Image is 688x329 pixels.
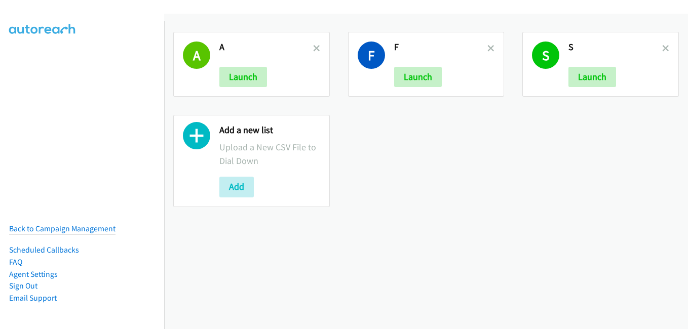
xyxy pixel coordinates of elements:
h2: S [568,42,662,53]
h1: F [358,42,385,69]
h2: F [394,42,488,53]
p: Upload a New CSV File to Dial Down [219,140,320,168]
a: Sign Out [9,281,37,291]
button: Launch [394,67,442,87]
a: Email Support [9,293,57,303]
h1: S [532,42,559,69]
button: Launch [219,67,267,87]
button: Launch [568,67,616,87]
h2: A [219,42,313,53]
a: Scheduled Callbacks [9,245,79,255]
a: FAQ [9,257,22,267]
h2: Add a new list [219,125,320,136]
h1: A [183,42,210,69]
a: Back to Campaign Management [9,224,116,233]
a: Agent Settings [9,269,58,279]
button: Add [219,177,254,197]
